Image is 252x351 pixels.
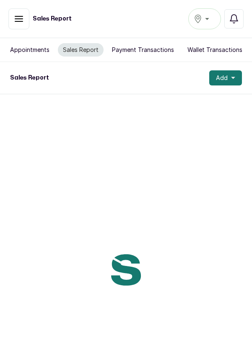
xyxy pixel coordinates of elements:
span: Add [216,74,228,82]
h1: Sales Report [10,74,49,82]
button: Wallet Transactions [182,43,247,57]
button: Payment Transactions [107,43,179,57]
button: Sales Report [58,43,104,57]
h1: Sales Report [33,15,72,23]
button: Add [209,70,242,85]
button: Appointments [5,43,55,57]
